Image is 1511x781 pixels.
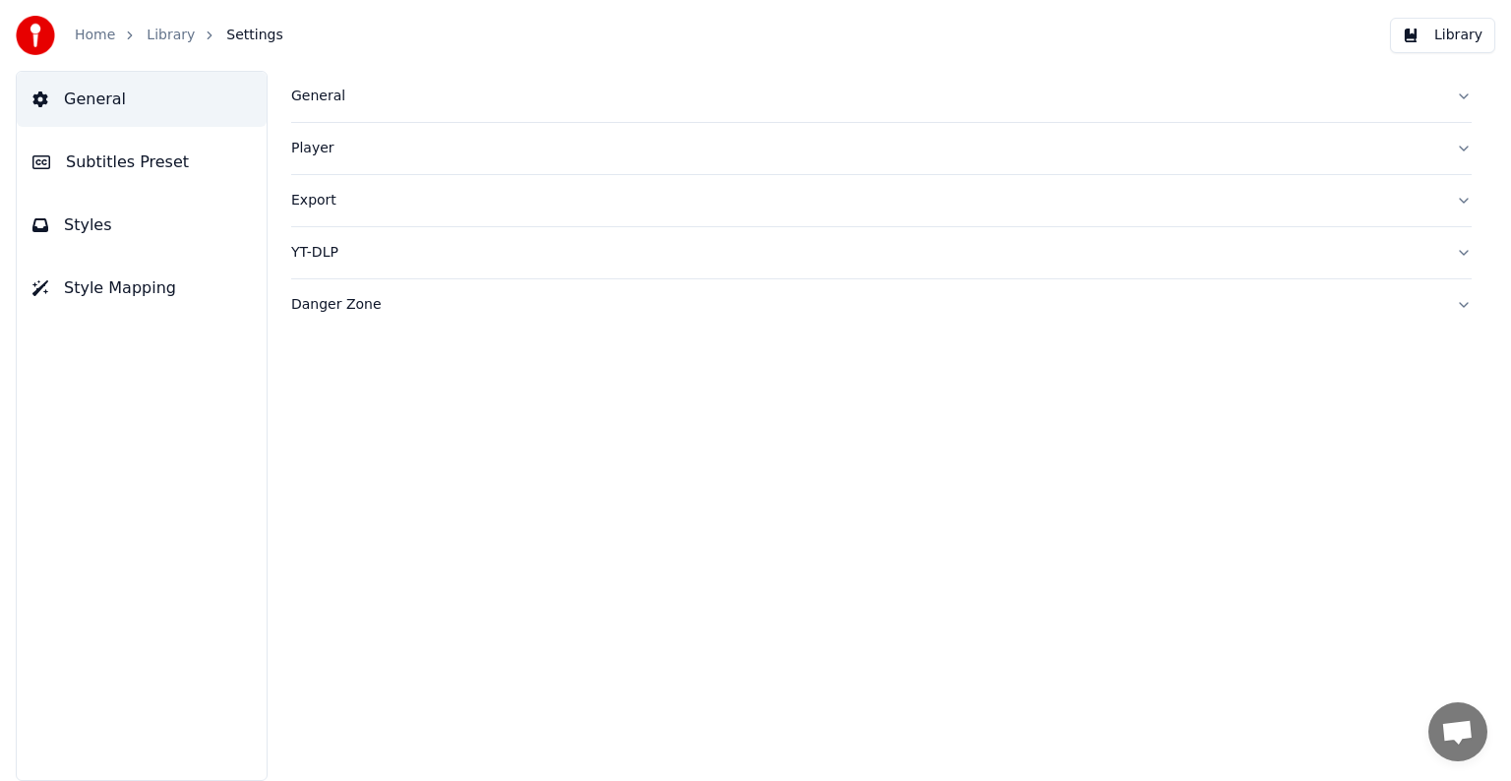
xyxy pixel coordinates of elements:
[291,87,1440,106] div: General
[66,150,189,174] span: Subtitles Preset
[17,72,267,127] button: General
[1428,702,1487,761] div: Open chat
[291,175,1472,226] button: Export
[147,26,195,45] a: Library
[291,191,1440,210] div: Export
[17,135,267,190] button: Subtitles Preset
[291,123,1472,174] button: Player
[64,213,112,237] span: Styles
[75,26,115,45] a: Home
[64,88,126,111] span: General
[17,198,267,253] button: Styles
[75,26,283,45] nav: breadcrumb
[291,279,1472,330] button: Danger Zone
[226,26,282,45] span: Settings
[64,276,176,300] span: Style Mapping
[291,227,1472,278] button: YT-DLP
[291,295,1440,315] div: Danger Zone
[291,243,1440,263] div: YT-DLP
[291,139,1440,158] div: Player
[291,71,1472,122] button: General
[17,261,267,316] button: Style Mapping
[16,16,55,55] img: youka
[1390,18,1495,53] button: Library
